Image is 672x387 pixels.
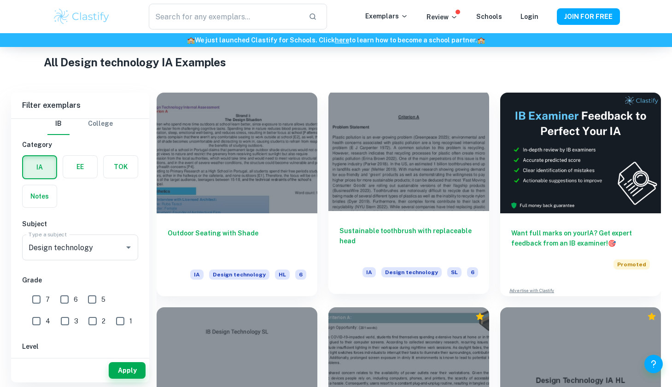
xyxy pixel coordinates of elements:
[47,113,70,135] button: IB
[44,54,629,70] h1: All Design technology IA Examples
[190,270,204,280] span: IA
[22,341,138,352] h6: Level
[335,36,349,44] a: here
[109,362,146,379] button: Apply
[63,156,97,178] button: EE
[22,275,138,285] h6: Grade
[209,270,269,280] span: Design technology
[46,316,50,326] span: 4
[187,36,195,44] span: 🏫
[74,294,78,305] span: 6
[614,259,650,270] span: Promoted
[608,240,616,247] span: 🎯
[47,113,113,135] div: Filter type choice
[149,4,301,29] input: Search for any exemplars...
[365,11,408,21] p: Exemplars
[23,156,56,178] button: IA
[104,156,138,178] button: TOK
[11,93,149,118] h6: Filter exemplars
[509,287,554,294] a: Advertise with Clastify
[381,267,442,277] span: Design technology
[500,93,661,296] a: Want full marks on yourIA? Get expert feedback from an IB examiner!PromotedAdvertise with Clastify
[23,185,57,207] button: Notes
[102,316,105,326] span: 2
[477,36,485,44] span: 🏫
[53,7,111,26] img: Clastify logo
[29,230,67,238] label: Type a subject
[500,93,661,213] img: Thumbnail
[2,35,670,45] h6: We just launched Clastify for Schools. Click to learn how to become a school partner.
[168,228,306,258] h6: Outdoor Seating with Shade
[339,226,478,256] h6: Sustainable toothbrush with replaceable head
[129,316,132,326] span: 1
[328,93,489,296] a: Sustainable toothbrush with replaceable headIADesign technologySL6
[427,12,458,22] p: Review
[475,312,485,321] div: Premium
[511,228,650,248] h6: Want full marks on your IA ? Get expert feedback from an IB examiner!
[101,294,105,305] span: 5
[647,312,656,321] div: Premium
[467,267,478,277] span: 6
[557,8,620,25] button: JOIN FOR FREE
[122,241,135,254] button: Open
[295,270,306,280] span: 6
[74,316,78,326] span: 3
[275,270,290,280] span: HL
[88,113,113,135] button: College
[22,219,138,229] h6: Subject
[22,140,138,150] h6: Category
[46,294,50,305] span: 7
[157,93,317,296] a: Outdoor Seating with ShadeIADesign technologyHL6
[362,267,376,277] span: IA
[520,13,538,20] a: Login
[644,355,663,373] button: Help and Feedback
[476,13,502,20] a: Schools
[447,267,462,277] span: SL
